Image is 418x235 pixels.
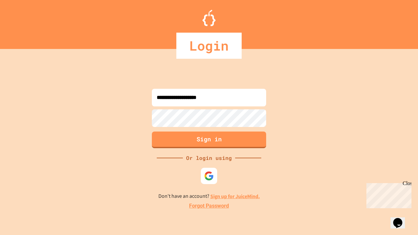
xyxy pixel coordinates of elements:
p: Don't have an account? [158,192,260,200]
img: Logo.svg [202,10,216,26]
a: Forgot Password [189,202,229,210]
iframe: chat widget [391,209,411,228]
div: Or login using [183,154,235,162]
img: google-icon.svg [204,171,214,181]
a: Sign up for JuiceMind. [210,193,260,200]
div: Chat with us now!Close [3,3,45,41]
iframe: chat widget [364,180,411,208]
button: Sign in [152,132,266,148]
div: Login [176,33,242,59]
